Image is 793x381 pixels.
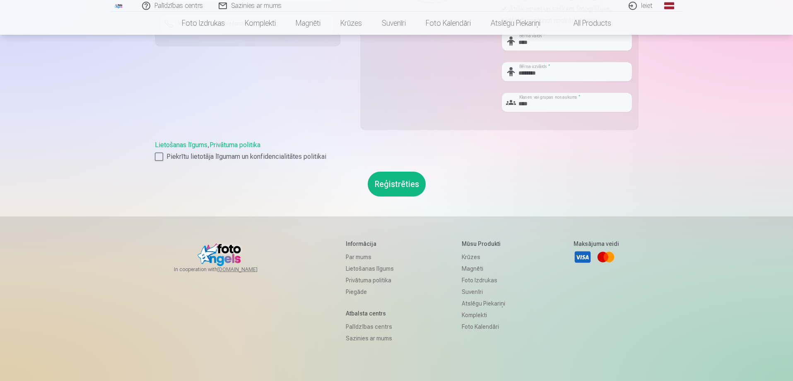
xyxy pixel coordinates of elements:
img: /fa1 [114,3,123,8]
a: Palīdzības centrs [346,321,394,332]
a: Privātuma politika [210,141,260,149]
a: All products [550,12,621,35]
h5: Informācija [346,240,394,248]
a: Krūzes [330,12,372,35]
div: , [155,140,639,162]
a: Krūzes [462,251,505,263]
a: Atslēgu piekariņi [481,12,550,35]
a: Foto kalendāri [416,12,481,35]
a: [DOMAIN_NAME] [217,266,277,273]
a: Foto izdrukas [172,12,235,35]
a: Foto izdrukas [462,274,505,286]
a: Sazinies ar mums [346,332,394,344]
a: Suvenīri [372,12,416,35]
h5: Atbalsta centrs [346,309,394,318]
a: Atslēgu piekariņi [462,298,505,309]
label: Piekrītu lietotāja līgumam un konfidencialitātes politikai [155,152,639,162]
h5: Maksājuma veidi [574,240,619,248]
a: Mastercard [597,248,615,266]
a: Visa [574,248,592,266]
a: Lietošanas līgums [346,263,394,274]
a: Lietošanas līgums [155,141,207,149]
a: Piegāde [346,286,394,298]
a: Magnēti [462,263,505,274]
a: Foto kalendāri [462,321,505,332]
a: Magnēti [286,12,330,35]
span: In cooperation with [174,266,277,273]
a: Suvenīri [462,286,505,298]
a: Par mums [346,251,394,263]
a: Komplekti [462,309,505,321]
a: Privātuma politika [346,274,394,286]
a: Komplekti [235,12,286,35]
button: Reģistrēties [368,172,426,197]
h5: Mūsu produkti [462,240,505,248]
